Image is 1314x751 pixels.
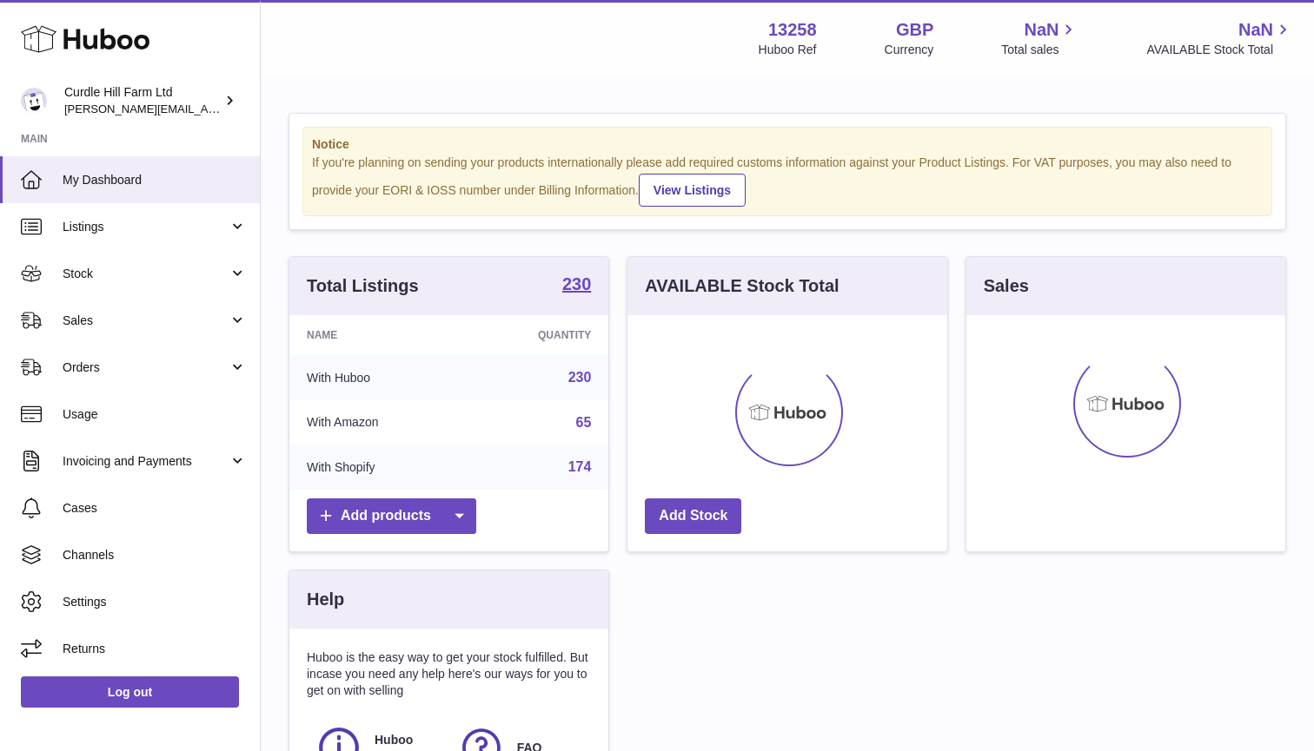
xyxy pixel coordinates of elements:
[63,406,247,423] span: Usage
[63,500,247,517] span: Cases
[639,174,746,207] a: View Listings
[896,18,933,42] strong: GBP
[562,275,591,296] a: 230
[63,547,247,563] span: Channels
[307,588,344,611] h3: Help
[63,266,229,282] span: Stock
[21,88,47,114] img: miranda@diddlysquatfarmshop.com
[63,641,247,657] span: Returns
[1001,42,1078,58] span: Total sales
[1024,18,1058,42] span: NaN
[63,172,247,188] span: My Dashboard
[312,155,1263,207] div: If you're planning on sending your products internationally please add required customs informati...
[562,275,591,293] strong: 230
[307,649,591,699] p: Huboo is the easy way to get your stock fulfilled. But incase you need any help here's our ways f...
[289,445,464,490] td: With Shopify
[307,274,419,298] h3: Total Listings
[568,370,592,385] a: 230
[63,313,229,329] span: Sales
[64,84,221,117] div: Curdle Hill Farm Ltd
[289,355,464,400] td: With Huboo
[1146,42,1293,58] span: AVAILABLE Stock Total
[63,219,229,235] span: Listings
[289,315,464,355] th: Name
[63,594,247,610] span: Settings
[1001,18,1078,58] a: NaN Total sales
[1146,18,1293,58] a: NaN AVAILABLE Stock Total
[289,400,464,445] td: With Amazon
[1238,18,1273,42] span: NaN
[307,498,476,534] a: Add products
[759,42,817,58] div: Huboo Ref
[645,274,839,298] h3: AVAILABLE Stock Total
[21,676,239,708] a: Log out
[768,18,817,42] strong: 13258
[63,453,229,470] span: Invoicing and Payments
[312,136,1263,153] strong: Notice
[464,315,608,355] th: Quantity
[645,498,741,534] a: Add Stock
[984,274,1029,298] h3: Sales
[885,42,934,58] div: Currency
[568,459,592,474] a: 174
[576,415,592,430] a: 65
[64,102,348,115] span: [PERSON_NAME][EMAIL_ADDRESS][DOMAIN_NAME]
[63,359,229,376] span: Orders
